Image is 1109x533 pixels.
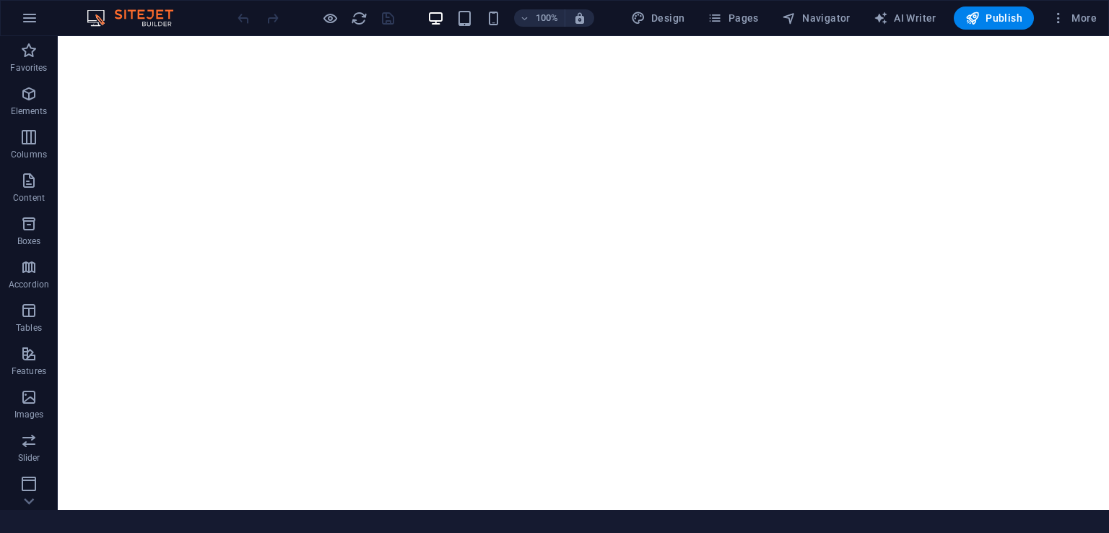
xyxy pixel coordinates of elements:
button: Navigator [776,6,856,30]
button: Publish [954,6,1034,30]
span: Design [631,11,685,25]
span: Publish [965,11,1022,25]
p: Content [13,192,45,204]
button: Click here to leave preview mode and continue editing [321,9,339,27]
h6: 100% [536,9,559,27]
p: Accordion [9,279,49,290]
button: AI Writer [868,6,942,30]
i: Reload page [351,10,368,27]
span: Pages [708,11,758,25]
button: Design [625,6,691,30]
img: Editor Logo [83,9,191,27]
p: Features [12,365,46,377]
div: Design (Ctrl+Alt+Y) [625,6,691,30]
span: More [1051,11,1097,25]
button: reload [350,9,368,27]
span: AI Writer [874,11,936,25]
i: On resize automatically adjust zoom level to fit chosen device. [573,12,586,25]
p: Slider [18,452,40,464]
p: Columns [11,149,47,160]
p: Favorites [10,62,47,74]
p: Images [14,409,44,420]
span: Navigator [782,11,851,25]
p: Tables [16,322,42,334]
button: 100% [514,9,565,27]
button: More [1045,6,1103,30]
p: Boxes [17,235,41,247]
p: Elements [11,105,48,117]
button: Pages [702,6,764,30]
